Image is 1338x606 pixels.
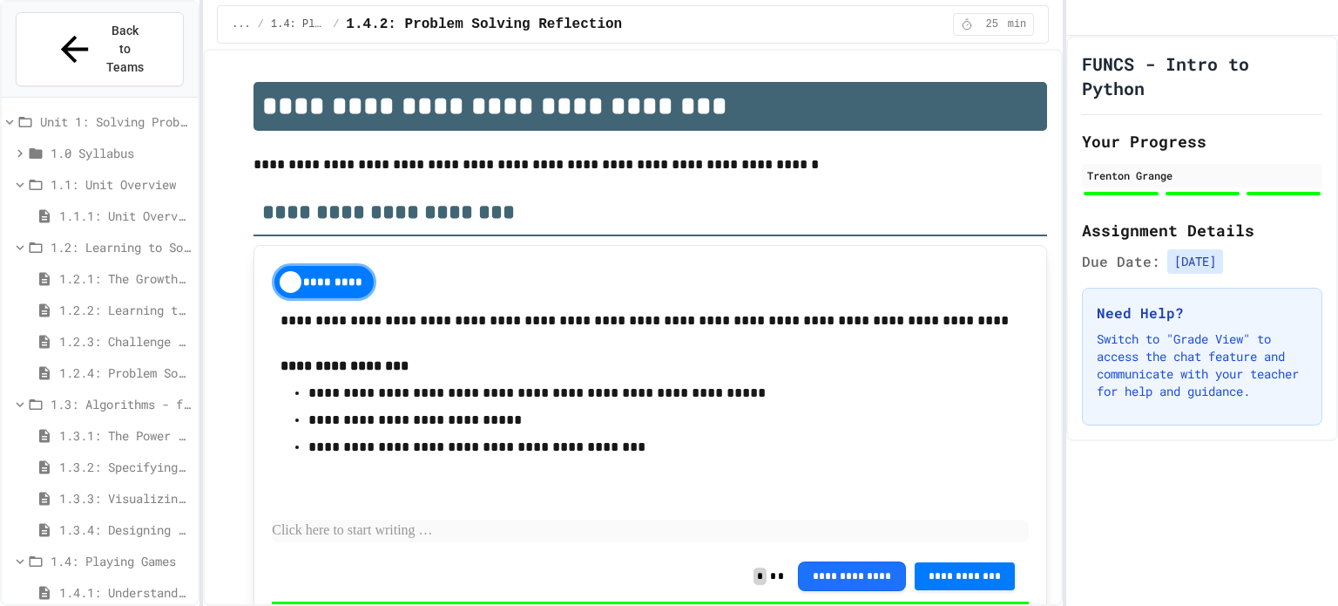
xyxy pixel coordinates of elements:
span: 1.4.1: Understanding Games with Flowcharts [59,583,191,602]
p: Switch to "Grade View" to access the chat feature and communicate with your teacher for help and ... [1097,330,1308,400]
span: 1.2.4: Problem Solving Practice [59,364,191,382]
h2: Assignment Details [1082,218,1322,242]
span: / [258,17,264,31]
span: Back to Teams [105,22,146,77]
span: 1.2.2: Learning to Solve Hard Problems [59,301,191,319]
span: ... [232,17,251,31]
span: 1.4: Playing Games [271,17,326,31]
span: 1.1.1: Unit Overview [59,207,191,225]
span: 1.4.2: Problem Solving Reflection [346,14,622,35]
span: / [333,17,339,31]
h2: Your Progress [1082,129,1322,153]
h3: Need Help? [1097,303,1308,323]
span: 1.4: Playing Games [51,552,191,570]
span: 1.1: Unit Overview [51,175,191,194]
h1: FUNCS - Intro to Python [1082,51,1322,100]
span: 1.3.2: Specifying Ideas with Pseudocode [59,458,191,476]
span: 1.3.4: Designing Flowcharts [59,521,191,539]
span: Unit 1: Solving Problems in Computer Science [40,112,191,131]
span: 1.3: Algorithms - from Pseudocode to Flowcharts [51,395,191,413]
span: [DATE] [1167,249,1223,274]
span: 1.3.1: The Power of Algorithms [59,426,191,445]
div: Trenton Grange [1087,167,1317,183]
span: 1.2.1: The Growth Mindset [59,269,191,288]
span: 1.0 Syllabus [51,144,191,162]
span: min [1008,17,1027,31]
span: 1.2.3: Challenge Problem - The Bridge [59,332,191,351]
span: 1.2: Learning to Solve Hard Problems [51,238,191,256]
span: 25 [978,17,1006,31]
span: 1.3.3: Visualizing Logic with Flowcharts [59,489,191,507]
button: Back to Teams [16,12,184,86]
span: Due Date: [1082,251,1160,272]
